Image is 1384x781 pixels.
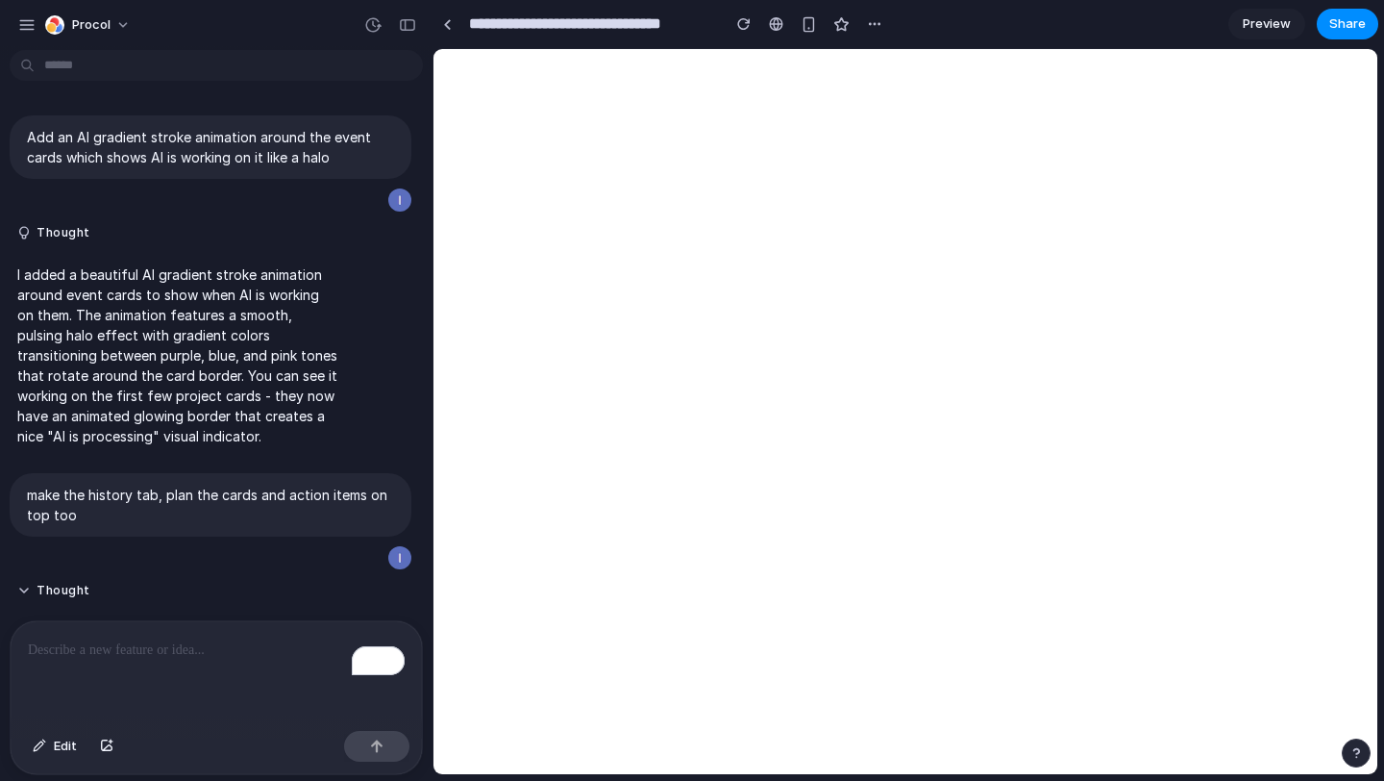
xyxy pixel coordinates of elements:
[1317,9,1378,39] button: Share
[1243,14,1291,34] span: Preview
[1228,9,1305,39] a: Preview
[433,49,1377,774] iframe: To enrich screen reader interactions, please activate Accessibility in Grammarly extension settings
[23,731,86,762] button: Edit
[27,127,394,167] p: Add an AI gradient stroke animation around the event cards which shows AI is working on it like a...
[27,485,394,525] p: make the history tab, plan the cards and action items on top too
[37,10,140,40] button: Procol
[72,15,111,35] span: Procol
[11,621,422,723] div: To enrich screen reader interactions, please activate Accessibility in Grammarly extension settings
[1329,14,1366,34] span: Share
[54,737,77,756] span: Edit
[17,265,338,446] p: I added a beautiful AI gradient stroke animation around event cards to show when AI is working on...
